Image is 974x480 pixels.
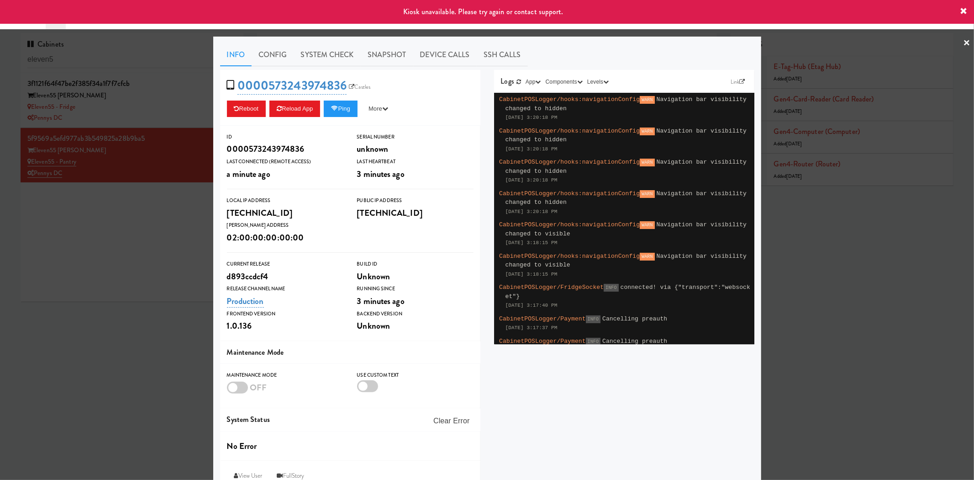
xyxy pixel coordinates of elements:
[357,284,474,293] div: Running Since
[728,77,748,86] a: Link
[227,260,343,269] div: Current Release
[324,101,358,117] button: Ping
[227,168,270,180] span: a minute ago
[505,146,558,152] span: [DATE] 3:20:18 PM
[543,77,585,86] button: Components
[640,221,654,229] span: WARN
[357,318,474,334] div: Unknown
[357,205,474,221] div: [TECHNICAL_ID]
[294,43,361,66] a: System Check
[227,101,266,117] button: Reboot
[505,159,747,175] span: Navigation bar visibility changed to hidden
[361,101,395,117] button: More
[227,221,343,230] div: [PERSON_NAME] Address
[499,253,640,260] span: CabinetPOSLogger/hooks:navigationConfig
[499,190,640,197] span: CabinetPOSLogger/hooks:navigationConfig
[602,315,667,322] span: Cancelling preauth
[586,338,600,346] span: INFO
[640,159,654,166] span: WARN
[413,43,477,66] a: Device Calls
[585,77,611,86] button: Levels
[237,77,347,95] a: 0000573243974836
[499,159,640,165] span: CabinetPOSLogger/hooks:navigationConfig
[357,260,474,269] div: Build Id
[604,284,618,292] span: INFO
[227,269,343,284] div: d893ccdcf4
[640,190,654,198] span: WARN
[227,133,343,142] div: ID
[357,309,474,319] div: Backend Version
[499,221,640,228] span: CabinetPOSLogger/hooks:navigationConfig
[227,414,270,425] span: System Status
[499,315,586,322] span: CabinetPOSLogger/Payment
[357,196,474,205] div: Public IP Address
[227,438,474,454] div: No Error
[357,295,405,307] span: 3 minutes ago
[586,315,600,323] span: INFO
[227,347,284,357] span: Maintenance Mode
[357,157,474,166] div: Last Heartbeat
[252,43,294,66] a: Config
[357,371,474,380] div: Use Custom Text
[963,29,970,58] a: ×
[505,96,747,112] span: Navigation bar visibility changed to hidden
[499,338,586,345] span: CabinetPOSLogger/Payment
[227,295,264,308] a: Production
[227,141,343,157] div: 0000573243974836
[523,77,543,86] button: App
[403,6,563,17] span: Kiosk unavailable. Please try again or contact support.
[505,115,558,120] span: [DATE] 3:20:18 PM
[227,284,343,293] div: Release Channel Name
[220,43,252,66] a: Info
[227,371,343,380] div: Maintenance Mode
[227,230,343,245] div: 02:00:00:00:00:00
[640,96,654,104] span: WARN
[430,413,473,429] button: Clear Error
[640,253,654,261] span: WARN
[357,133,474,142] div: Serial Number
[250,381,267,394] span: OFF
[499,284,604,291] span: CabinetPOSLogger/FridgeSocket
[357,168,405,180] span: 3 minutes ago
[499,96,640,103] span: CabinetPOSLogger/hooks:navigationConfig
[477,43,528,66] a: SSH Calls
[347,82,373,91] a: Castles
[269,101,320,117] button: Reload App
[505,284,751,300] span: connected! via {"transport":"websocket"}
[357,269,474,284] div: Unknown
[361,43,413,66] a: Snapshot
[505,177,558,183] span: [DATE] 3:20:18 PM
[505,240,558,245] span: [DATE] 3:18:15 PM
[505,209,558,214] span: [DATE] 3:20:18 PM
[505,303,558,308] span: [DATE] 3:17:40 PM
[227,196,343,205] div: Local IP Address
[505,272,558,277] span: [DATE] 3:18:15 PM
[357,141,474,157] div: unknown
[501,76,514,86] span: Logs
[602,338,667,345] span: Cancelling preauth
[640,128,654,135] span: WARN
[227,309,343,319] div: Frontend Version
[505,221,747,237] span: Navigation bar visibility changed to visible
[505,325,558,331] span: [DATE] 3:17:37 PM
[227,318,343,334] div: 1.0.136
[227,157,343,166] div: Last Connected (Remote Access)
[499,128,640,134] span: CabinetPOSLogger/hooks:navigationConfig
[227,205,343,221] div: [TECHNICAL_ID]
